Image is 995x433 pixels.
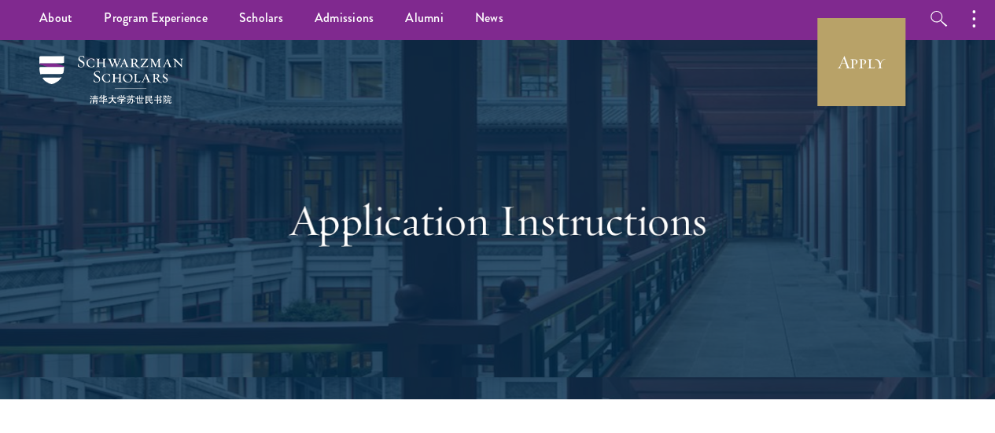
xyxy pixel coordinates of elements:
img: Schwarzman Scholars [39,56,183,104]
h1: Application Instructions [227,193,769,248]
a: Apply [817,18,905,106]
